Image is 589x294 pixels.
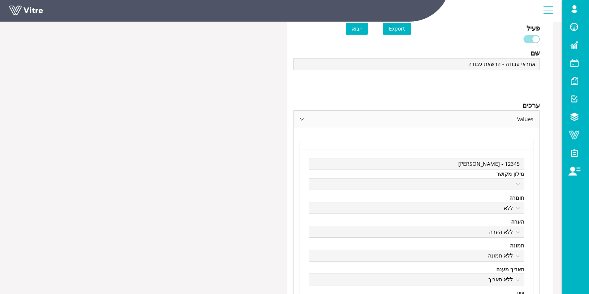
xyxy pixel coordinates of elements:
[389,25,405,33] span: Export
[509,194,524,202] div: חומרה
[293,58,540,70] input: שם
[531,48,540,58] div: שם
[313,274,520,285] span: ללא תאריך
[526,23,540,33] div: פעיל
[352,25,362,32] span: ייבוא
[510,241,524,250] div: תמונה
[383,23,411,35] button: Export
[313,226,520,237] span: ללא הערה
[300,117,304,121] span: right
[313,202,520,214] span: ללא
[496,265,524,274] div: תאריך מענה
[313,250,520,261] span: ללא תמונה
[511,218,524,226] div: הערה
[294,111,540,128] div: rightValues
[522,100,540,110] div: ערכים
[496,170,524,178] div: מילון מקושר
